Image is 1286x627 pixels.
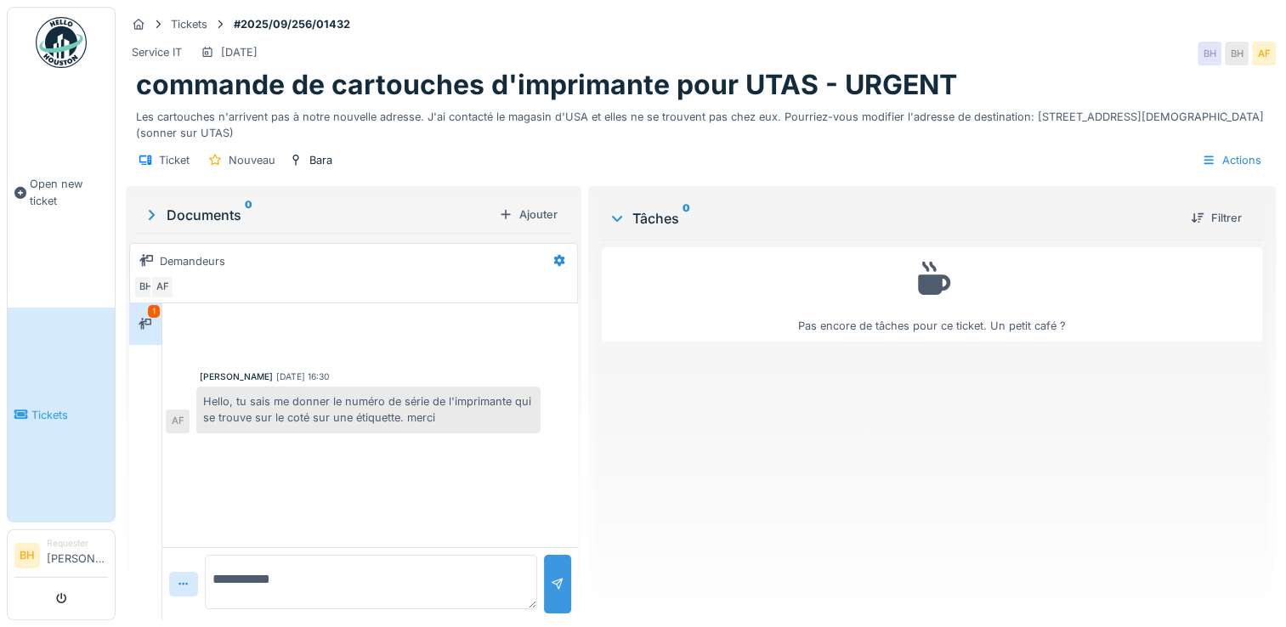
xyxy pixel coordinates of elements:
div: Pas encore de tâches pour ce ticket. Un petit café ? [613,255,1251,334]
div: Les cartouches n'arrivent pas à notre nouvelle adresse. J'ai contacté le magasin d'USA et elles n... [136,102,1266,141]
div: [DATE] 16:30 [276,370,329,383]
span: Tickets [31,407,108,423]
div: Requester [47,537,108,550]
div: [PERSON_NAME] [200,370,273,383]
div: AF [1252,42,1276,65]
div: Actions [1194,148,1269,172]
div: Filtrer [1184,206,1249,229]
div: AF [150,275,174,299]
div: Ajouter [492,203,564,226]
div: Demandeurs [160,253,225,269]
div: [DATE] [221,44,258,60]
li: BH [14,543,40,568]
a: Open new ticket [8,77,115,308]
div: Tickets [171,16,207,32]
div: 1 [148,305,160,318]
div: Documents [143,205,492,225]
div: BH [133,275,157,299]
div: BH [1198,42,1221,65]
div: Nouveau [229,152,275,168]
span: Open new ticket [30,176,108,208]
sup: 0 [245,205,252,225]
div: BH [1225,42,1249,65]
a: Tickets [8,308,115,522]
div: Tâches [609,208,1177,229]
div: Service IT [132,44,182,60]
div: AF [166,410,190,433]
a: BH Requester[PERSON_NAME] [14,537,108,578]
div: Bara [309,152,332,168]
img: Badge_color-CXgf-gQk.svg [36,17,87,68]
div: Hello, tu sais me donner le numéro de série de l'imprimante qui se trouve sur le coté sur une éti... [196,387,541,432]
div: Ticket [159,152,190,168]
strong: #2025/09/256/01432 [227,16,357,32]
sup: 0 [683,208,690,229]
h1: commande de cartouches d'imprimante pour UTAS - URGENT [136,69,957,101]
li: [PERSON_NAME] [47,537,108,573]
